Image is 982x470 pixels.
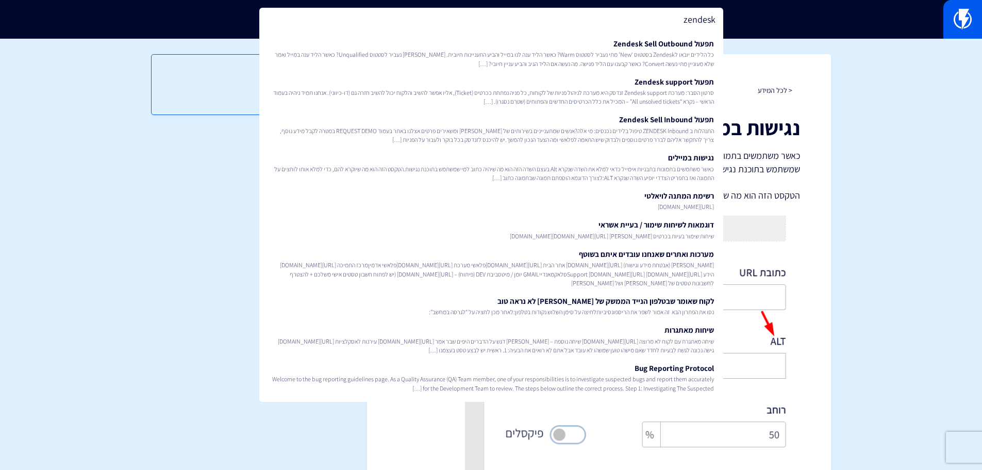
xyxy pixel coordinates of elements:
[269,126,714,144] span: התנהלות ב ZENDESK Inbound טיפול בלידים נכנסים: מי אלה?אנשים שמתעניינים בשירותים של [PERSON_NAME] ...
[264,320,718,359] a: שיחות מאתגרותשיחה מאתגרת עם לקוח לא מרוצה [URL][DOMAIN_NAME] שיחה נוספת – [PERSON_NAME] דגש על הד...
[269,50,714,68] span: כל הלידים יובאו לZendesk בסטטוס ‘New’ מתי נעביר לסטטוס Warm? כאשר הליד ענה לנו במייל והביע התעניי...
[264,72,718,110] a: תפעול Zendesk supportסרטון הסבר: מערכת Zendesk support זנדסק היא מערכת לניהול פניות של לקוחות, כל...
[259,8,723,31] input: חיפוש מהיר...
[264,215,718,245] a: דוגמאות לשיחות שימור / בעיית אשראישיחות שימור בעיות בכרטיס [PERSON_NAME] [URL][DOMAIN_NAME][DOMAI...
[264,291,718,321] a: לקוח שאומר שבטלפון הנייד הממשק של [PERSON_NAME] לא נראה טובנסו את הפתרון הבא זה אמור לשפר את הריס...
[269,202,714,211] span: [URL][DOMAIN_NAME]
[264,148,718,186] a: נגישות במייליםכאשר משתמשים בתמונות בתבניות אימייל כדאי למלא את השדה שנקרא Alt בעצם השדה הזה הוא מ...
[269,307,714,316] span: נסו את הפתרון הבא זה אמור לשפר את הריספונסיביותלחיצה על סימן השלוש נקודות בטלפון:לאחר מכן לחציה ע...
[264,359,718,397] a: Bug Reporting ProtocolWelcome to the bug reporting guidelines page. As a Quality Assurance (QA) T...
[269,165,714,182] span: כאשר משתמשים בתמונות בתבניות אימייל כדאי למלא את השדה שנקרא Alt בעצם השדה הזה הוא מה שיהיה כתוב ל...
[758,86,792,95] a: < לכל המידע
[264,34,718,72] a: תפעול Zendesk Sell Outboundכל הלידים יובאו לZendesk בסטטוס ‘New’ מתי נעביר לסטטוס Warm? כאשר הליד...
[269,375,714,392] span: Welcome to the bug reporting guidelines page. As a Quality Assurance (QA) Team member, one of you...
[269,261,714,287] span: [PERSON_NAME] (אבטחת מידע וגישות) [URL][DOMAIN_NAME] אתר הבית [URL][DOMAIN_NAME]פלאשי מערכת [URL]...
[269,337,714,354] span: שיחה מאתגרת עם לקוח לא מרוצה [URL][DOMAIN_NAME] שיחה נוספת – [PERSON_NAME] דגש על הדברים היפים שב...
[264,110,718,148] a: תפעול Zendesk Sell Inboundהתנהלות ב ZENDESK Inbound טיפול בלידים נכנסים: מי אלה?אנשים שמתעניינים ...
[264,186,718,216] a: רשימת המתנה לויאלטי[URL][DOMAIN_NAME]
[269,232,714,240] span: שיחות שימור בעיות בכרטיס [PERSON_NAME] [URL][DOMAIN_NAME][DOMAIN_NAME]
[172,75,326,89] h3: תוכן
[269,88,714,106] span: סרטון הסבר: מערכת Zendesk support זנדסק היא מערכת לניהול פניות של לקוחות, כל פניה נפתחת ככרטיס (T...
[264,245,718,291] a: מערכות ואתרים שאנחנו עובדים איתם בשוטף[PERSON_NAME] (אבטחת מידע וגישות) [URL][DOMAIN_NAME] אתר הב...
